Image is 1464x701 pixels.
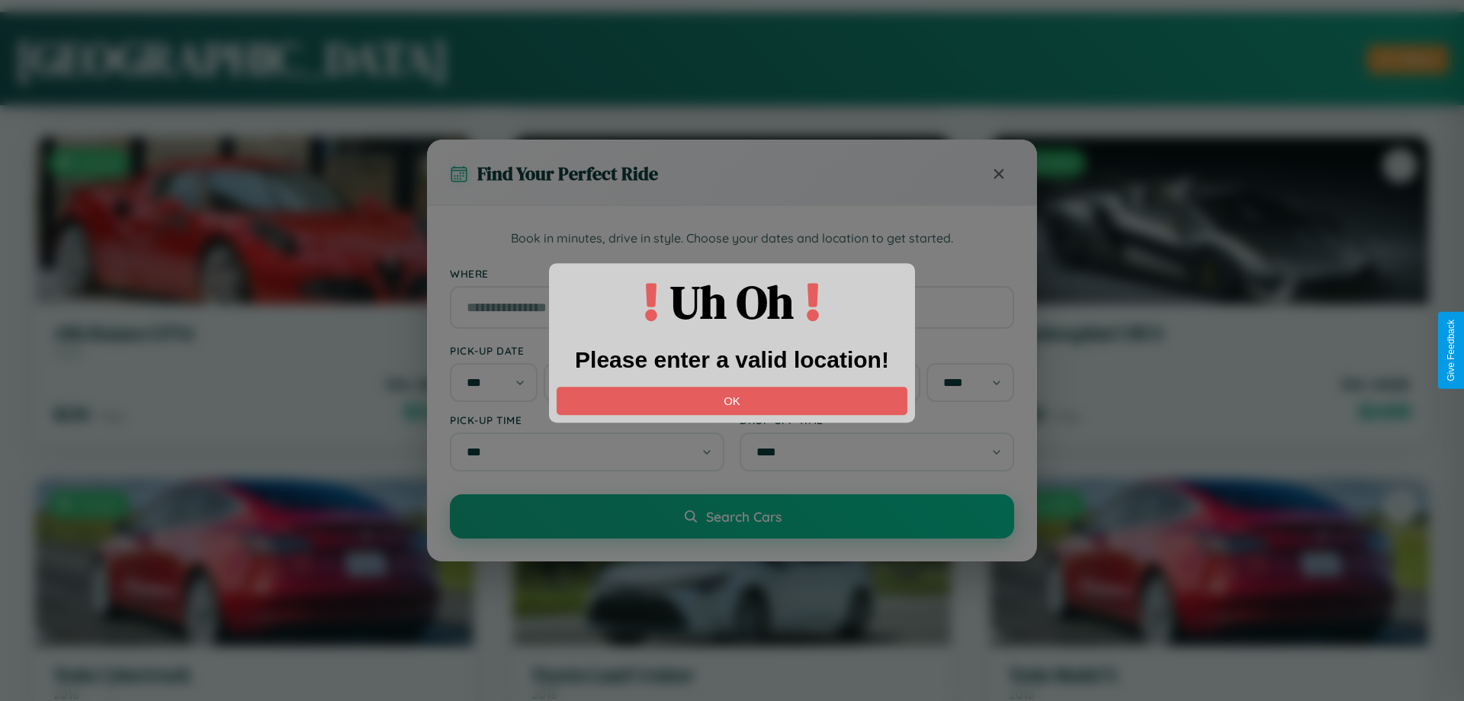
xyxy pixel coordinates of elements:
label: Drop-off Date [740,344,1014,357]
p: Book in minutes, drive in style. Choose your dates and location to get started. [450,229,1014,249]
label: Drop-off Time [740,413,1014,426]
label: Pick-up Date [450,344,724,357]
span: Search Cars [706,508,782,525]
label: Pick-up Time [450,413,724,426]
h3: Find Your Perfect Ride [477,161,658,186]
label: Where [450,267,1014,280]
